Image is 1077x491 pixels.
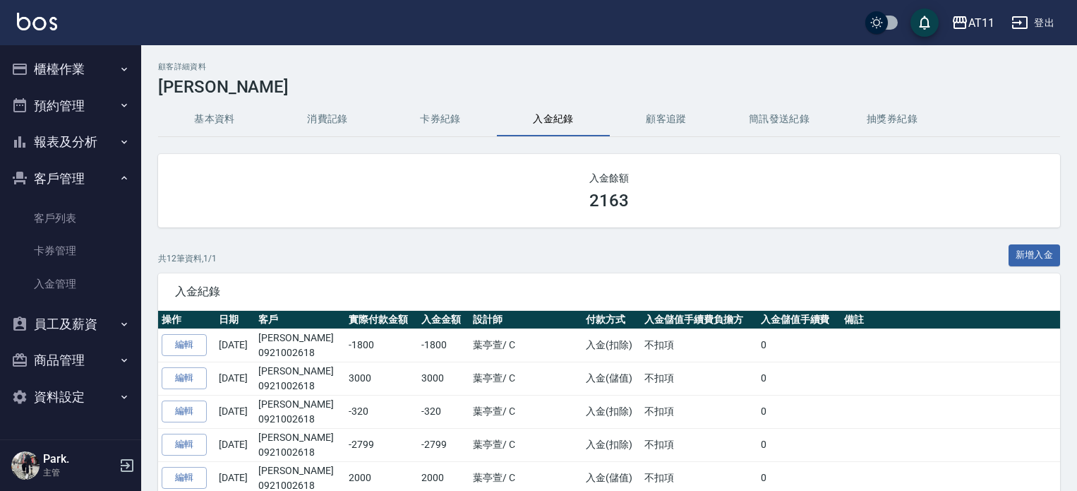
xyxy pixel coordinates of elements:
[215,329,255,362] td: [DATE]
[641,395,757,428] td: 不扣項
[255,395,345,428] td: [PERSON_NAME]
[162,434,207,456] a: 編輯
[158,252,217,265] p: 共 12 筆資料, 1 / 1
[946,8,1000,37] button: AT11
[258,412,342,427] p: 0921002618
[43,466,115,479] p: 主管
[757,329,841,362] td: 0
[582,362,641,395] td: 入金(儲值)
[258,445,342,460] p: 0921002618
[723,102,836,136] button: 簡訊發送紀錄
[6,342,136,379] button: 商品管理
[418,428,469,461] td: -2799
[418,395,469,428] td: -320
[6,235,136,267] a: 卡券管理
[6,306,136,343] button: 員工及薪資
[6,160,136,197] button: 客戶管理
[158,77,1060,97] h3: [PERSON_NAME]
[255,311,345,329] th: 客戶
[1009,244,1061,266] button: 新增入金
[841,311,1060,329] th: 備註
[418,362,469,395] td: 3000
[910,8,939,37] button: save
[384,102,497,136] button: 卡券紀錄
[641,362,757,395] td: 不扣項
[6,202,136,235] a: 客戶列表
[162,334,207,356] a: 編輯
[158,311,215,329] th: 操作
[345,311,418,329] th: 實際付款金額
[215,428,255,461] td: [DATE]
[757,428,841,461] td: 0
[497,102,610,136] button: 入金紀錄
[469,428,582,461] td: 葉亭萱 / C
[175,171,1043,185] h2: 入金餘額
[215,311,255,329] th: 日期
[589,191,629,211] h3: 2163
[6,379,136,415] button: 資料設定
[469,395,582,428] td: 葉亭萱 / C
[43,452,115,466] h5: Park.
[345,362,418,395] td: 3000
[968,14,994,32] div: AT11
[258,345,342,360] p: 0921002618
[215,395,255,428] td: [DATE]
[757,395,841,428] td: 0
[271,102,384,136] button: 消費記錄
[1006,10,1060,36] button: 登出
[6,124,136,160] button: 報表及分析
[215,362,255,395] td: [DATE]
[582,311,641,329] th: 付款方式
[255,362,345,395] td: [PERSON_NAME]
[6,268,136,300] a: 入金管理
[175,285,1043,299] span: 入金紀錄
[11,451,40,480] img: Person
[158,102,271,136] button: 基本資料
[258,379,342,394] p: 0921002618
[418,329,469,362] td: -1800
[641,329,757,362] td: 不扣項
[641,428,757,461] td: 不扣項
[469,329,582,362] td: 葉亭萱 / C
[6,51,136,88] button: 櫃檯作業
[255,329,345,362] td: [PERSON_NAME]
[582,329,641,362] td: 入金(扣除)
[17,13,57,30] img: Logo
[162,367,207,389] a: 編輯
[757,362,841,395] td: 0
[158,62,1060,71] h2: 顧客詳細資料
[582,428,641,461] td: 入金(扣除)
[345,329,418,362] td: -1800
[162,467,207,489] a: 編輯
[582,395,641,428] td: 入金(扣除)
[6,88,136,124] button: 預約管理
[345,428,418,461] td: -2799
[162,401,207,422] a: 編輯
[469,311,582,329] th: 設計師
[469,362,582,395] td: 葉亭萱 / C
[610,102,723,136] button: 顧客追蹤
[641,311,757,329] th: 入金儲值手續費負擔方
[757,311,841,329] th: 入金儲值手續費
[418,311,469,329] th: 入金金額
[255,428,345,461] td: [PERSON_NAME]
[345,395,418,428] td: -320
[836,102,949,136] button: 抽獎券紀錄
